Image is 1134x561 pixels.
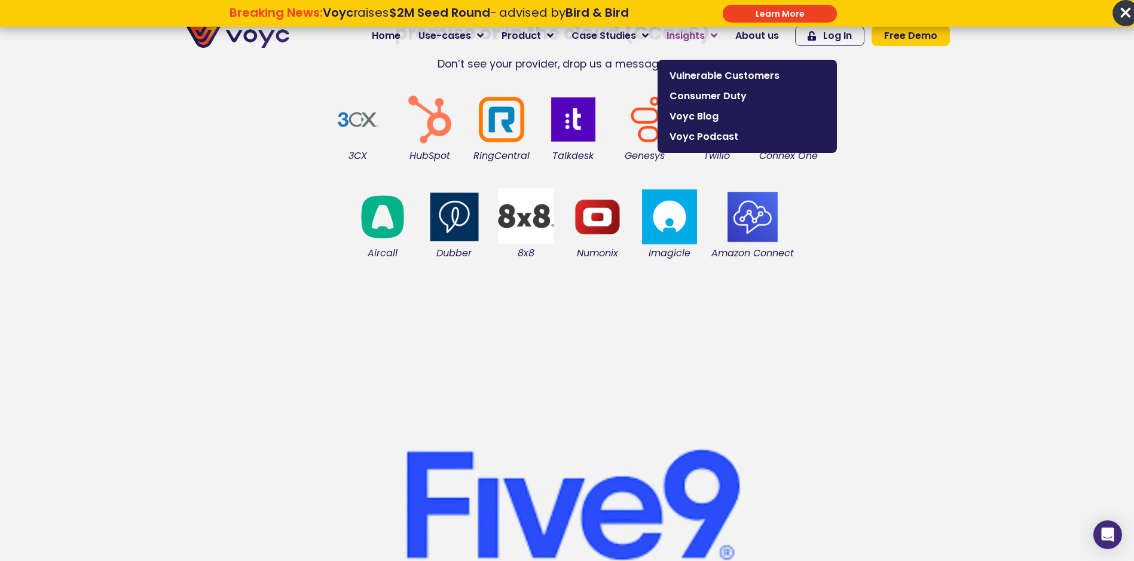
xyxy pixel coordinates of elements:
a: Log In [795,26,864,46]
span: Use-cases [418,29,471,43]
img: logo [543,90,603,149]
figcaption: HubSpot [400,149,460,163]
strong: Voyc [322,4,353,21]
p: Don’t see your provider, drop us a message. [215,56,890,72]
img: voyc-full-logo [185,24,289,48]
span: Log In [823,31,852,41]
figcaption: Genesys [615,149,675,163]
a: Product [493,24,563,48]
a: About us [726,24,788,48]
a: Use-cases [409,24,493,48]
strong: $2M Seed Round [389,4,490,21]
figcaption: Twilio [687,149,747,163]
a: Free Demo [872,26,950,46]
strong: Breaking News: [230,4,322,21]
span: Case Studies [571,29,636,43]
span: Voyc Podcast [670,130,825,144]
span: Home [372,29,401,43]
figcaption: RingCentral [472,149,531,163]
div: Submit [723,5,837,23]
span: Product [502,29,541,43]
figcaption: Numonix [568,247,628,260]
span: Voyc Blog [670,109,825,124]
a: Case Studies [563,24,658,48]
a: Voyc Blog [664,106,831,127]
span: Consumer Duty [670,89,825,103]
a: Home [363,24,409,48]
figcaption: Connex One [759,149,818,163]
figcaption: 3CX [328,149,388,163]
figcaption: Amazon Connect [711,247,794,260]
a: Voyc Podcast [664,127,831,147]
figcaption: Talkdesk [543,149,603,163]
span: raises - advised by [322,4,628,21]
figcaption: Aircall [353,247,412,260]
figcaption: Dubber [424,247,484,260]
a: Vulnerable Customers [664,66,831,86]
span: About us [735,29,779,43]
a: Insights [658,24,726,48]
div: Breaking News: Voyc raises $2M Seed Round - advised by Bird & Bird [169,5,689,34]
img: logo [353,187,412,247]
a: Consumer Duty [664,86,831,106]
span: Insights [667,29,705,43]
div: Open Intercom Messenger [1093,520,1122,549]
span: Vulnerable Customers [670,69,825,83]
figcaption: 8x8 [496,247,556,260]
span: Free Demo [884,31,937,41]
strong: Bird & Bird [566,4,629,21]
figcaption: Imagicle [640,247,699,260]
